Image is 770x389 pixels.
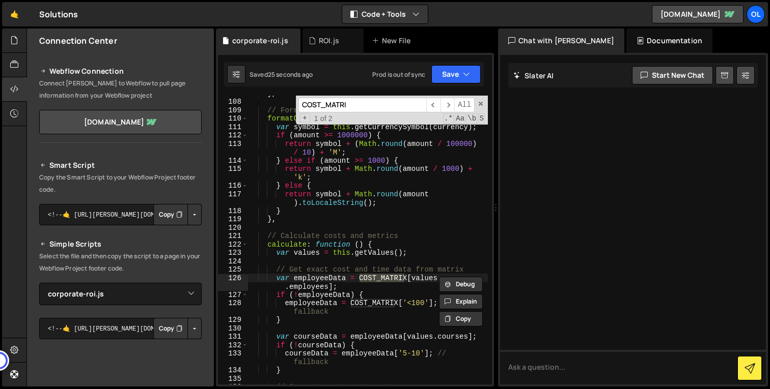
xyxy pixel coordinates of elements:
[153,318,202,339] div: Button group with nested dropdown
[218,333,248,341] div: 131
[299,113,310,123] span: Toggle Replace mode
[218,106,248,115] div: 109
[443,113,454,124] span: RegExp Search
[455,113,465,124] span: CaseSensitive Search
[39,35,117,46] h2: Connection Center
[218,324,248,333] div: 130
[218,224,248,232] div: 120
[342,5,428,23] button: Code + Tools
[268,70,313,79] div: 25 seconds ago
[441,98,455,112] span: ​
[218,257,248,266] div: 124
[218,157,248,165] div: 114
[498,28,624,53] div: Chat with [PERSON_NAME]
[153,318,188,339] button: Copy
[466,113,477,124] span: Whole Word Search
[218,341,248,350] div: 132
[478,113,485,124] span: Search In Selection
[747,5,765,23] a: OL
[218,123,248,132] div: 111
[218,140,248,157] div: 113
[632,66,713,84] button: Start new chat
[218,215,248,224] div: 119
[39,318,202,339] textarea: <!--🤙 [URL][PERSON_NAME][DOMAIN_NAME]> <script>document.addEventListener("DOMContentLoaded", func...
[153,204,202,225] div: Button group with nested dropdown
[39,159,202,171] h2: Smart Script
[439,277,483,292] button: Debug
[218,207,248,216] div: 118
[426,98,441,112] span: ​
[319,36,339,46] div: ROI.js
[39,238,202,250] h2: Simple Scripts
[218,274,248,291] div: 126
[39,204,202,225] textarea: <!--🤙 [URL][PERSON_NAME][DOMAIN_NAME]> <script>document.addEventListener("DOMContentLoaded", func...
[153,204,188,225] button: Copy
[218,98,248,106] div: 108
[218,182,248,190] div: 116
[39,8,78,20] div: Solutions
[218,232,248,241] div: 121
[39,110,202,134] a: [DOMAIN_NAME]
[298,98,426,112] input: Search for
[218,165,248,182] div: 115
[310,114,337,123] span: 1 of 2
[626,28,712,53] div: Documentation
[218,316,248,324] div: 129
[218,366,248,375] div: 134
[218,249,248,257] div: 123
[218,265,248,274] div: 125
[218,299,248,316] div: 128
[218,190,248,207] div: 117
[439,294,483,309] button: Explain
[2,2,27,26] a: 🤙
[39,171,202,196] p: Copy the Smart Script to your Webflow Project footer code.
[218,114,248,123] div: 110
[513,71,554,80] h2: Slater AI
[232,36,288,46] div: corporate-roi.js
[250,70,313,79] div: Saved
[372,36,415,46] div: New File
[454,98,475,112] span: Alt-Enter
[218,291,248,300] div: 127
[218,241,248,249] div: 122
[652,5,744,23] a: [DOMAIN_NAME]
[218,375,248,383] div: 135
[372,70,425,79] div: Prod is out of sync
[39,77,202,102] p: Connect [PERSON_NAME] to Webflow to pull page information from your Webflow project
[439,311,483,326] button: Copy
[218,131,248,140] div: 112
[218,349,248,366] div: 133
[39,65,202,77] h2: Webflow Connection
[431,65,481,83] button: Save
[39,250,202,275] p: Select the file and then copy the script to a page in your Webflow Project footer code.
